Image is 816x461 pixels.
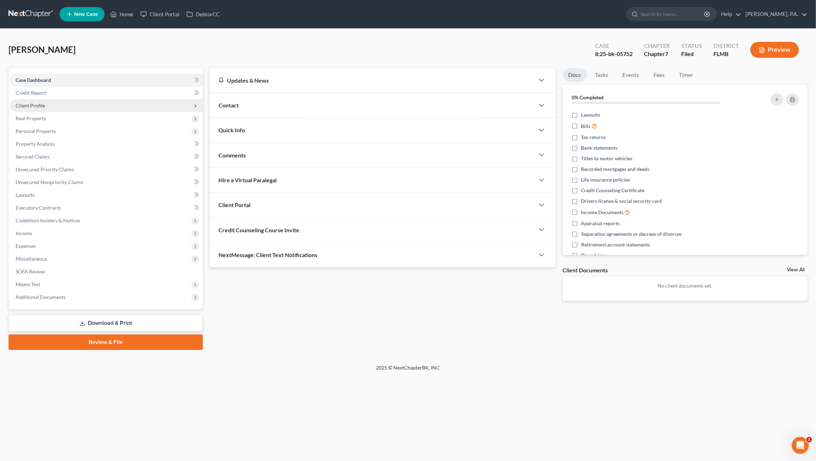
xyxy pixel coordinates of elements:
span: Quick Info [218,127,245,133]
span: SOFA Review [16,268,45,274]
span: Contact [218,102,239,109]
span: Income [16,230,32,236]
a: Review & File [9,334,203,350]
a: Download & Print [9,315,203,332]
a: View All [787,267,805,272]
span: Expenses [16,243,36,249]
span: Secured Claims [16,154,50,160]
iframe: Intercom live chat [792,437,809,454]
div: Filed [681,50,702,58]
div: Updates & News [218,77,526,84]
input: Search by name... [640,7,705,21]
strong: 0% Completed [572,94,604,100]
span: Miscellaneous [16,256,47,262]
a: [PERSON_NAME], P.A. [742,8,807,21]
span: [PERSON_NAME] [9,44,76,55]
span: Drivers license & social security card [581,198,662,205]
p: No client documents yet. [568,282,802,289]
a: Tasks [590,68,614,82]
a: Executory Contracts [10,201,203,214]
span: Comments [218,152,246,159]
span: Retirement account statements [581,241,650,248]
div: Status [681,42,702,50]
span: Credit Counseling Course Invite [218,227,299,233]
span: Client Profile [16,102,45,109]
div: 8:25-bk-05752 [595,50,633,58]
span: Separation agreements or decrees of divorces [581,230,682,238]
a: Unsecured Nonpriority Claims [10,176,203,189]
span: Appraisal reports [581,220,620,227]
a: Events [617,68,645,82]
a: Client Portal [137,8,183,21]
div: FLMB [714,50,739,58]
a: Case Dashboard [10,74,203,87]
span: Case Dashboard [16,77,51,83]
span: Property Analysis [16,141,55,147]
span: NextMessage: Client Text Notifications [218,251,317,258]
span: 1 [806,437,812,443]
a: Secured Claims [10,150,203,163]
span: Income Documents [581,209,624,216]
span: Titles to motor vehicles [581,155,633,162]
a: Docs [563,68,587,82]
a: Home [107,8,137,21]
span: Unsecured Priority Claims [16,166,74,172]
button: Preview [750,42,799,58]
span: Bank statements [581,144,618,151]
span: Lawsuits [16,192,35,198]
span: Pay advices [581,252,607,259]
div: District [714,42,739,50]
a: Timer [673,68,699,82]
span: Client Portal [218,201,250,208]
span: 7 [665,50,668,57]
span: Hire a Virtual Paralegal [218,177,277,183]
span: Credit Counseling Certificate [581,187,645,194]
span: Unsecured Nonpriority Claims [16,179,83,185]
span: Personal Property [16,128,56,134]
span: Recorded mortgages and deeds [581,166,650,173]
span: Additional Documents [16,294,66,300]
span: Credit Report [16,90,46,96]
span: Lawsuits [581,111,600,118]
a: SOFA Review [10,265,203,278]
div: Case [595,42,633,50]
span: Real Property [16,115,46,121]
span: Bills [581,123,591,130]
div: Chapter [644,42,670,50]
div: Chapter [644,50,670,58]
a: Property Analysis [10,138,203,150]
span: Life insurance policies [581,176,630,183]
a: DebtorCC [183,8,223,21]
span: Means Test [16,281,40,287]
span: New Case [74,12,98,17]
span: Codebtors Insiders & Notices [16,217,80,223]
a: Unsecured Priority Claims [10,163,203,176]
a: Fees [648,68,671,82]
div: 2025 © NextChapterBK, INC [206,364,610,377]
span: Tax returns [581,134,606,141]
a: Credit Report [10,87,203,99]
span: Executory Contracts [16,205,61,211]
a: Lawsuits [10,189,203,201]
div: Client Documents [563,266,608,274]
a: Help [717,8,741,21]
